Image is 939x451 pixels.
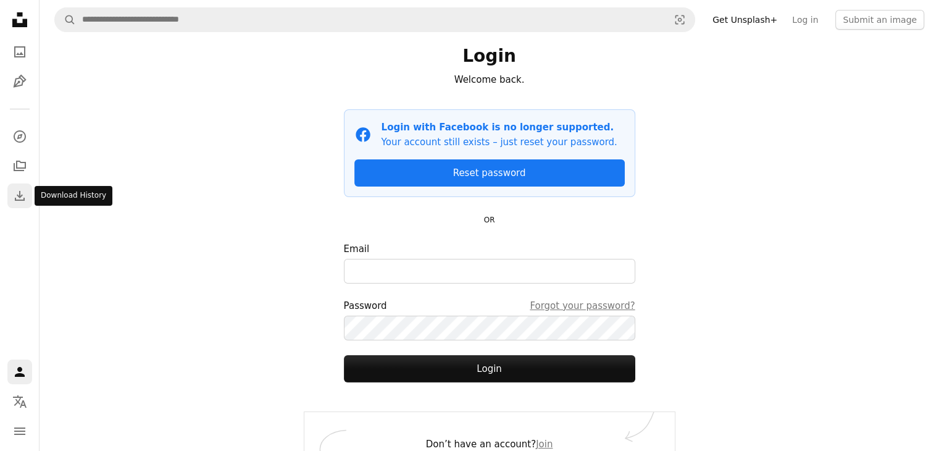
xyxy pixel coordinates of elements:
[344,259,635,284] input: Email
[55,8,76,32] button: Search Unsplash
[785,10,825,30] a: Log in
[7,154,32,179] a: Collections
[344,242,635,284] label: Email
[484,216,495,224] small: OR
[344,298,635,313] div: Password
[530,298,635,313] a: Forgot your password?
[7,69,32,94] a: Illustrations
[354,159,625,187] a: Reset password
[7,40,32,64] a: Photos
[382,120,617,135] p: Login with Facebook is no longer supported.
[835,10,924,30] button: Submit an image
[382,135,617,150] p: Your account still exists – just reset your password.
[54,7,695,32] form: Find visuals sitewide
[7,7,32,35] a: Home — Unsplash
[7,419,32,444] button: Menu
[7,389,32,414] button: Language
[344,45,635,67] h1: Login
[344,72,635,87] p: Welcome back.
[705,10,785,30] a: Get Unsplash+
[344,355,635,382] button: Login
[7,183,32,208] a: Download History
[7,124,32,149] a: Explore
[665,8,695,32] button: Visual search
[344,316,635,340] input: PasswordForgot your password?
[536,439,553,450] a: Join
[7,360,32,384] a: Log in / Sign up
